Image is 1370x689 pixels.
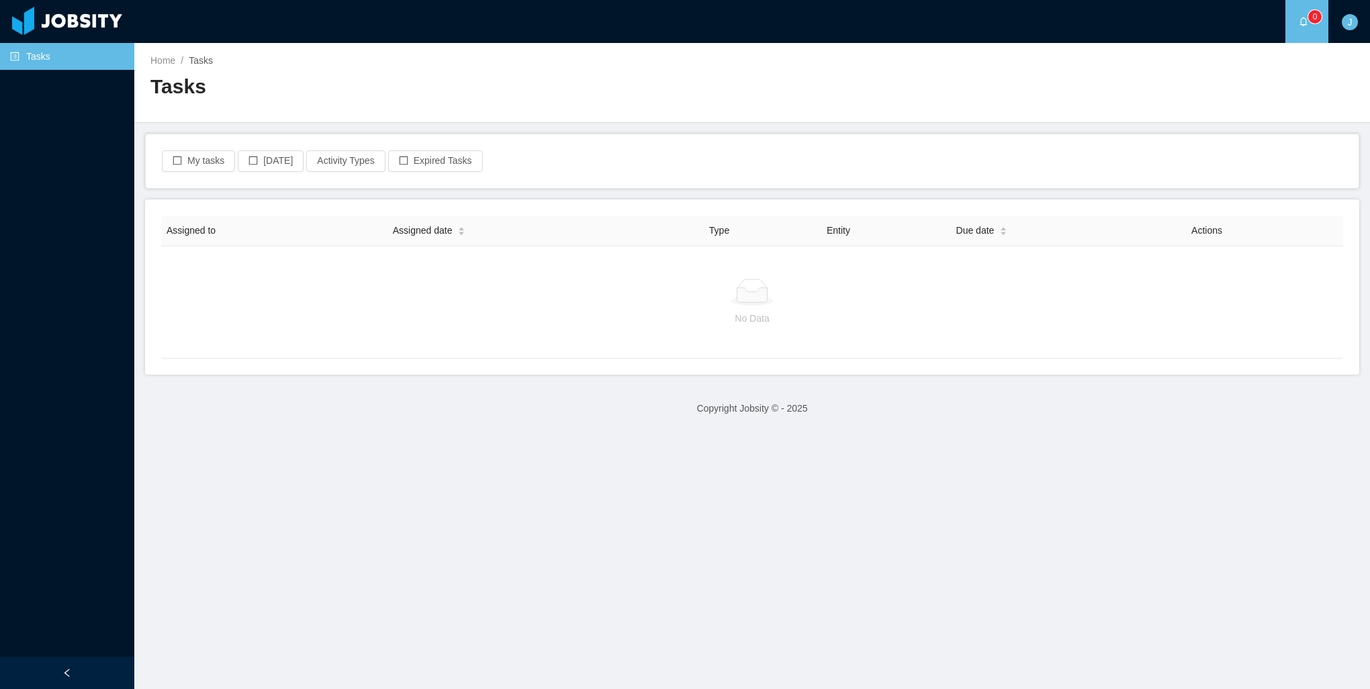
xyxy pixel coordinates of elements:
[181,55,183,66] span: /
[827,225,850,236] span: Entity
[10,43,124,70] a: icon: profileTasks
[1308,10,1322,24] sup: 0
[134,385,1370,432] footer: Copyright Jobsity © - 2025
[1299,17,1308,26] i: icon: bell
[150,73,752,101] h2: Tasks
[458,230,465,234] i: icon: caret-down
[709,225,729,236] span: Type
[956,224,995,238] span: Due date
[1191,225,1222,236] span: Actions
[1348,14,1353,30] span: J
[172,311,1332,326] p: No Data
[393,224,453,238] span: Assigned date
[150,55,175,66] a: Home
[167,225,216,236] span: Assigned to
[1000,230,1007,234] i: icon: caret-down
[162,150,235,172] button: icon: borderMy tasks
[189,55,213,66] span: Tasks
[388,150,483,172] button: icon: borderExpired Tasks
[999,225,1007,234] div: Sort
[457,225,465,234] div: Sort
[1000,225,1007,229] i: icon: caret-up
[238,150,304,172] button: icon: border[DATE]
[458,225,465,229] i: icon: caret-up
[306,150,385,172] button: Activity Types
